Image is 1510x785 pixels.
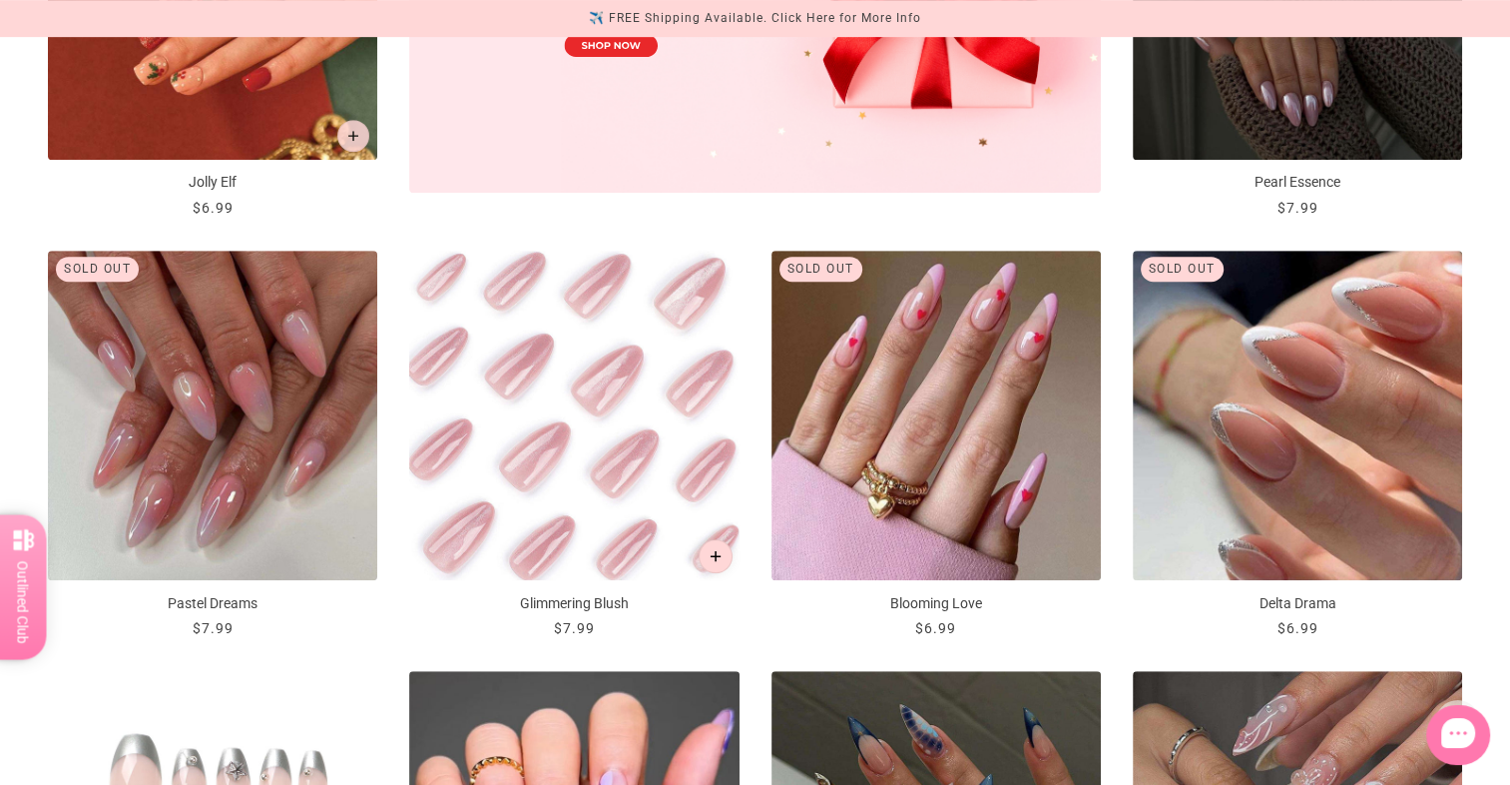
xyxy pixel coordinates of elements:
[48,251,377,639] a: Pastel Dreams
[1276,200,1317,216] span: $7.99
[779,257,862,282] div: Sold out
[1133,251,1462,639] a: Delta Drama
[1133,593,1462,614] p: Delta Drama
[915,620,956,636] span: $6.99
[48,593,377,614] p: Pastel Dreams
[1141,257,1224,282] div: Sold out
[48,172,377,193] p: Jolly Elf
[409,251,739,580] img: glimmering-blush-press-on-manicure-2_700x.jpg
[193,620,234,636] span: $7.99
[771,593,1101,614] p: Blooming Love
[771,251,1101,639] a: Blooming Love
[409,251,739,639] a: Glimmering Blush
[56,257,139,282] div: Sold out
[699,539,733,573] button: Add to cart
[193,200,234,216] span: $6.99
[1133,172,1462,193] p: Pearl Essence
[409,593,739,614] p: Glimmering Blush
[554,620,595,636] span: $7.99
[1276,620,1317,636] span: $6.99
[589,8,921,29] div: ✈️ FREE Shipping Available. Click Here for More Info
[337,120,369,152] button: Add to cart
